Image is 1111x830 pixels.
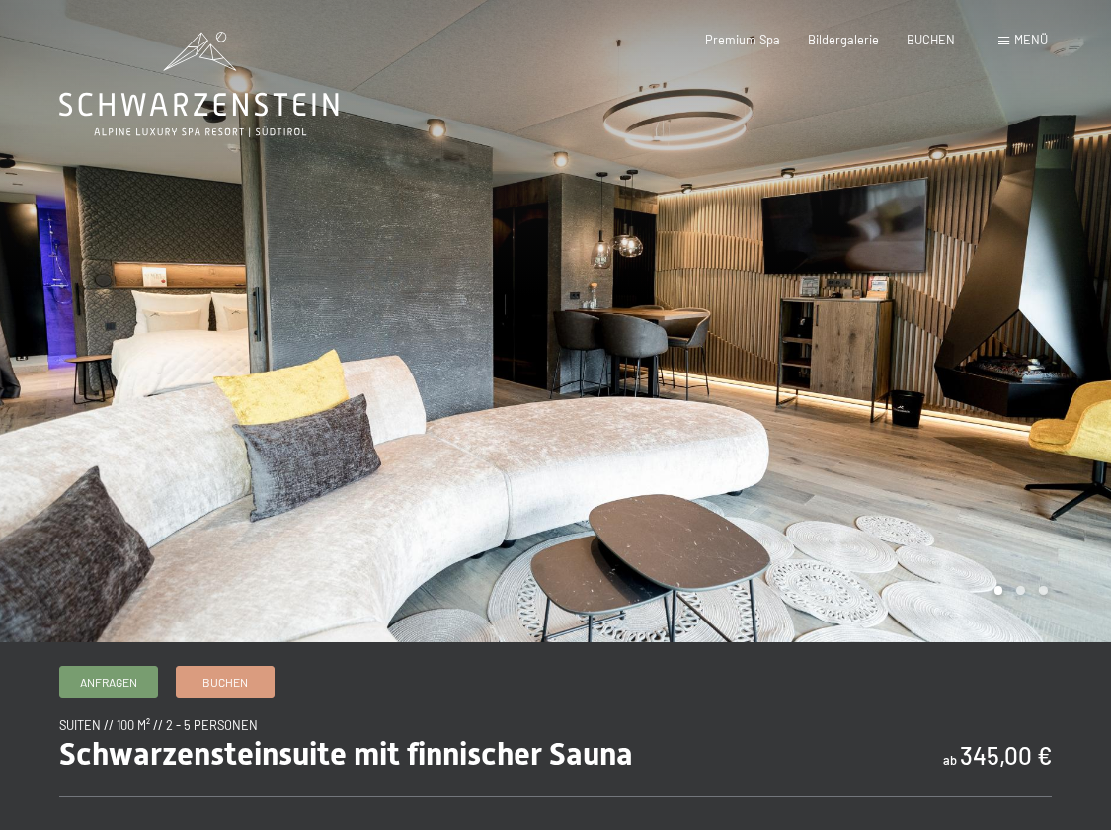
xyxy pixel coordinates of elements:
[80,674,137,691] span: Anfragen
[59,717,258,733] span: Suiten // 100 m² // 2 - 5 Personen
[705,32,780,47] a: Premium Spa
[960,741,1052,770] b: 345,00 €
[59,735,633,773] span: Schwarzensteinsuite mit finnischer Sauna
[60,667,157,697] a: Anfragen
[1014,32,1048,47] span: Menü
[907,32,955,47] a: BUCHEN
[808,32,879,47] a: Bildergalerie
[943,752,957,768] span: ab
[177,667,274,697] a: Buchen
[202,674,248,691] span: Buchen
